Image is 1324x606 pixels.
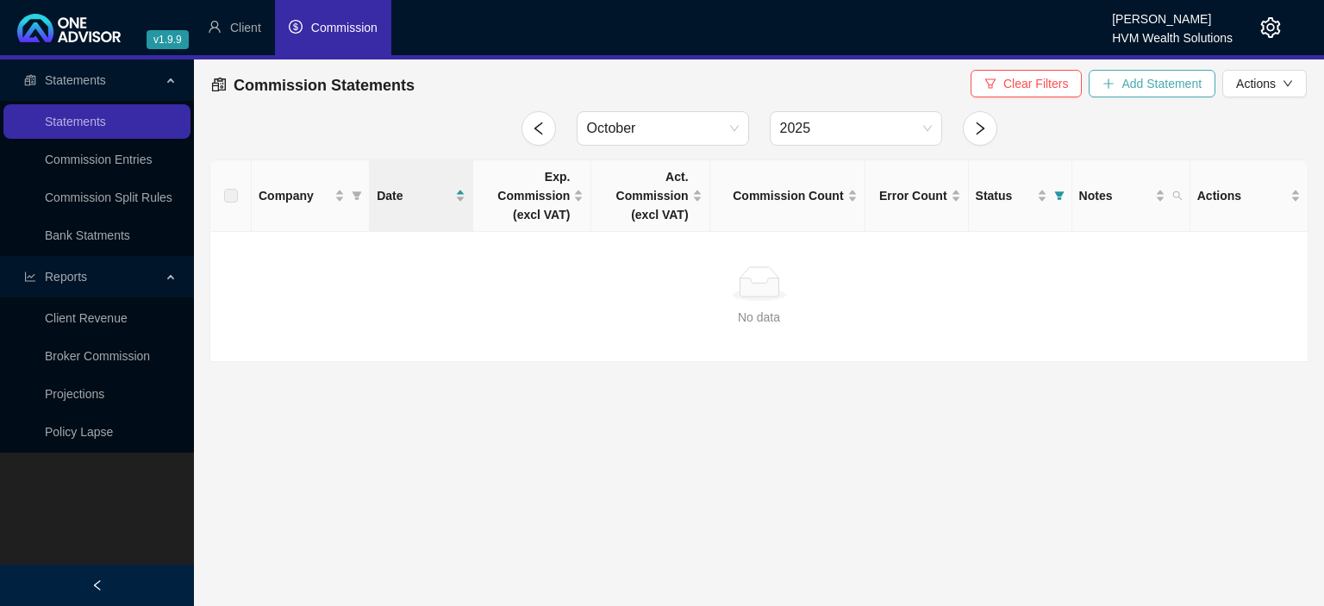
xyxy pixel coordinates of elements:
span: Notes [1079,186,1152,205]
span: left [91,579,103,591]
a: Projections [45,387,104,401]
a: Bank Statments [45,228,130,242]
span: search [1172,191,1183,201]
a: Commission Split Rules [45,191,172,204]
span: Reports [45,270,87,284]
span: filter [348,183,365,209]
span: v1.9.9 [147,30,189,49]
span: Client [230,21,261,34]
span: filter [984,78,996,90]
span: user [208,20,222,34]
span: Status [976,186,1034,205]
span: right [972,121,988,136]
span: reconciliation [24,74,36,86]
span: dollar [289,20,303,34]
span: Add Statement [1121,74,1202,93]
span: filter [352,191,362,201]
div: [PERSON_NAME] [1112,4,1233,23]
th: Actions [1190,160,1308,232]
a: Commission Entries [45,153,152,166]
th: Commission Count [710,160,865,232]
button: Clear Filters [971,70,1082,97]
span: Actions [1236,74,1276,93]
span: reconciliation [211,77,227,92]
span: Error Count [872,186,947,205]
th: Company [252,160,370,232]
span: Commission Count [717,186,844,205]
span: 2025 [780,112,932,145]
th: Exp. Commission (excl VAT) [473,160,591,232]
span: plus [1102,78,1115,90]
button: Actionsdown [1222,70,1307,97]
a: Client Revenue [45,311,128,325]
span: setting [1260,17,1281,38]
span: left [531,121,546,136]
a: Policy Lapse [45,425,113,439]
span: filter [1054,191,1065,201]
span: Commission Statements [234,77,415,94]
span: search [1169,183,1186,209]
a: Broker Commission [45,349,150,363]
th: Error Count [865,160,969,232]
th: Status [969,160,1072,232]
button: Add Statement [1089,70,1215,97]
span: line-chart [24,271,36,283]
th: Notes [1072,160,1190,232]
span: Clear Filters [1003,74,1068,93]
span: Exp. Commission (excl VAT) [480,167,570,224]
span: Actions [1197,186,1287,205]
span: Statements [45,73,106,87]
span: Company [259,186,331,205]
a: Statements [45,115,106,128]
div: No data [224,308,1294,327]
span: Act. Commission (excl VAT) [598,167,688,224]
th: Act. Commission (excl VAT) [591,160,709,232]
span: Date [377,186,452,205]
span: down [1283,78,1293,89]
img: 2df55531c6924b55f21c4cf5d4484680-logo-light.svg [17,14,121,42]
span: Commission [311,21,378,34]
div: HVM Wealth Solutions [1112,23,1233,42]
span: October [587,112,739,145]
span: filter [1051,183,1068,209]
